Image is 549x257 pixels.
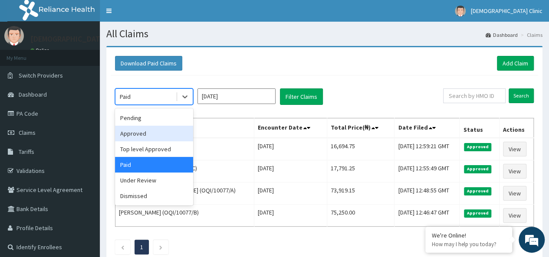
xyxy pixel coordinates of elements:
span: Approved [464,187,491,195]
td: [DATE] 12:55:49 GMT [394,160,460,182]
a: View [503,208,526,223]
td: 73,919.15 [327,182,394,205]
td: [DATE] [254,160,327,182]
a: Online [30,47,51,53]
span: Tariffs [19,148,34,156]
input: Search [509,88,534,103]
span: Approved [464,209,491,217]
td: 16,694.75 [327,138,394,160]
input: Select Month and Year [197,88,276,104]
img: User Image [455,6,466,16]
th: Encounter Date [254,118,327,138]
img: User Image [4,26,24,46]
span: Dashboard [19,91,47,98]
span: Claims [19,129,36,137]
a: View [503,186,526,201]
textarea: Type your message and hit 'Enter' [4,168,165,198]
div: Paid [115,157,193,172]
span: Approved [464,143,491,151]
button: Filter Claims [280,88,323,105]
div: Paid [120,92,131,101]
th: Actions [499,118,533,138]
button: Download Paid Claims [115,56,182,71]
td: [DATE] [254,182,327,205]
span: [DEMOGRAPHIC_DATA] Clinic [471,7,542,15]
td: [PERSON_NAME] (OQI/10077/B) [115,205,254,227]
div: Dismissed [115,188,193,204]
div: Chat with us now [45,49,146,60]
td: [DATE] 12:59:21 GMT [394,138,460,160]
div: Top level Approved [115,141,193,157]
td: 75,250.00 [327,205,394,227]
a: Dashboard [486,31,518,39]
a: Next page [159,243,163,251]
div: Pending [115,110,193,126]
div: Approved [115,126,193,141]
li: Claims [519,31,542,39]
td: [DATE] 12:46:47 GMT [394,205,460,227]
span: We're online! [50,75,120,162]
p: [DEMOGRAPHIC_DATA] Clinic [30,35,127,43]
a: View [503,164,526,179]
p: How may I help you today? [432,241,506,248]
a: Add Claim [497,56,534,71]
th: Total Price(₦) [327,118,394,138]
td: 17,791.25 [327,160,394,182]
td: [DATE] [254,138,327,160]
td: [DATE] [254,205,327,227]
div: We're Online! [432,231,506,239]
div: Under Review [115,172,193,188]
a: Previous page [121,243,125,251]
div: Minimize live chat window [142,4,163,25]
h1: All Claims [106,28,542,39]
th: Date Filed [394,118,460,138]
span: Switch Providers [19,72,63,79]
img: d_794563401_company_1708531726252_794563401 [16,43,35,65]
th: Status [460,118,499,138]
span: Approved [464,165,491,173]
a: Page 1 is your current page [140,243,143,251]
td: [DATE] 12:48:55 GMT [394,182,460,205]
a: View [503,142,526,156]
input: Search by HMO ID [443,88,506,103]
